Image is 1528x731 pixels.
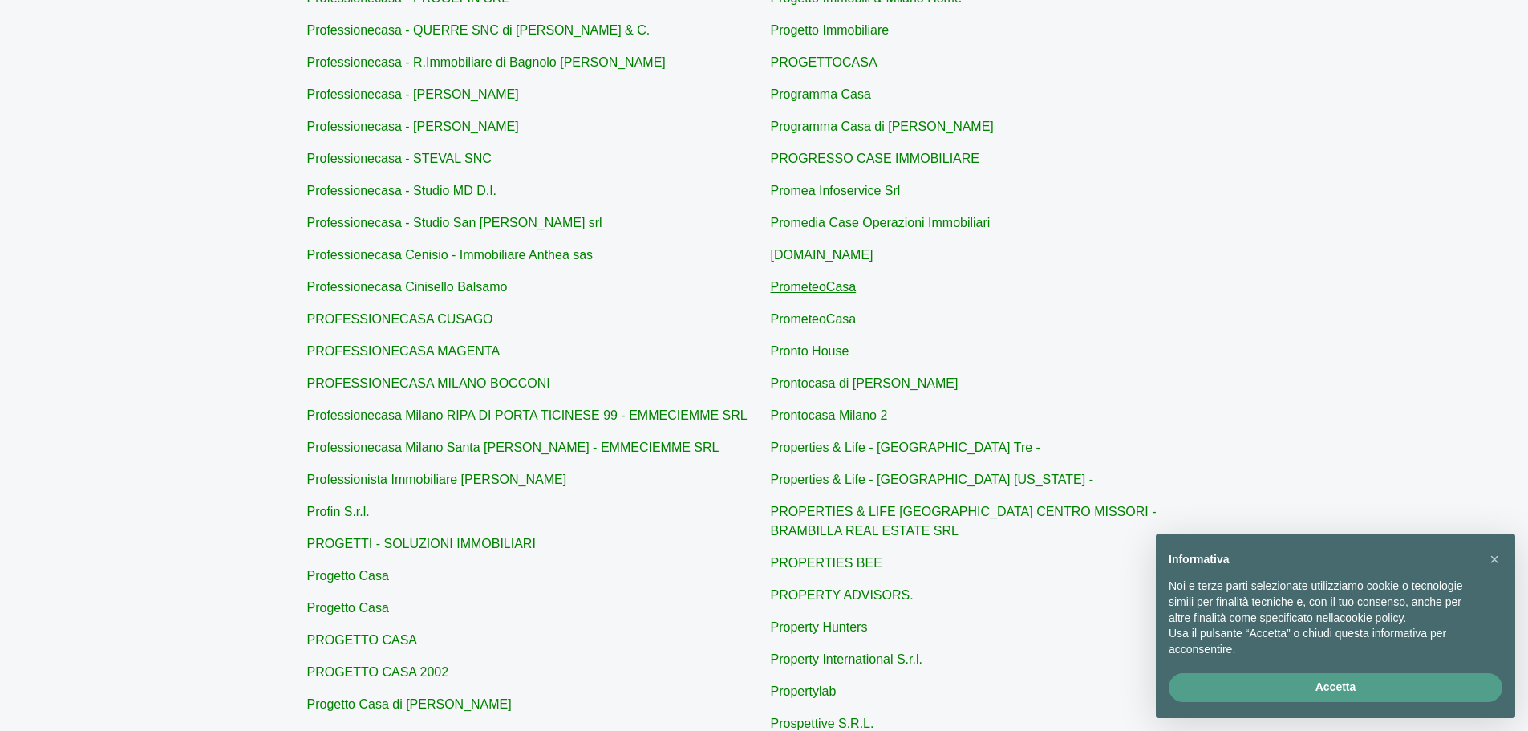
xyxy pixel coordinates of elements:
a: Professionecasa - STEVAL SNC [307,152,492,165]
a: PROFESSIONECASA MAGENTA [307,344,501,358]
a: PROGRESSO CASE IMMOBILIARE [771,152,980,165]
a: Profin S.r.l. [307,505,370,518]
a: PROPERTY ADVISORS. [771,588,914,602]
a: Pronto House [771,344,849,358]
a: Professionecasa Cenisio - Immobiliare Anthea sas [307,248,594,262]
a: Progetto Casa [307,569,389,583]
button: Chiudi questa informativa [1481,546,1507,572]
a: Properties & Life - [GEOGRAPHIC_DATA] [US_STATE] - [771,473,1093,486]
a: PROFESSIONECASA MILANO BOCCONI [307,376,550,390]
a: cookie policy - il link si apre in una nuova scheda [1340,611,1403,624]
a: PROGETTO CASA 2002 [307,665,449,679]
h2: Informativa [1169,553,1477,567]
a: PROPERTIES & LIFE [GEOGRAPHIC_DATA] CENTRO MISSORI - BRAMBILLA REAL ESTATE SRL [771,505,1157,538]
a: Promea Infoservice Srl [771,184,901,197]
a: Professionecasa - Studio San [PERSON_NAME] srl [307,216,602,229]
a: Progetto Immobiliare [771,23,890,37]
a: Prontocasa Milano 2 [771,408,888,422]
a: Programma Casa [771,87,871,101]
a: Professionecasa - R.Immobiliare di Bagnolo [PERSON_NAME] [307,55,666,69]
a: Professionecasa - Studio MD D.I. [307,184,497,197]
a: Professionecasa Milano RIPA DI PORTA TICINESE 99 - EMMECIEMME SRL [307,408,748,422]
a: Professionecasa - [PERSON_NAME] [307,87,519,101]
a: PROGETTOCASA [771,55,877,69]
a: Promedia Case Operazioni Immobiliari [771,216,991,229]
a: PrometeoCasa [771,312,857,326]
a: Professionecasa Cinisello Balsamo [307,280,508,294]
a: Professionecasa Milano Santa [PERSON_NAME] - EMMECIEMME SRL [307,441,719,454]
a: PROPERTIES BEE [771,556,882,570]
a: PROGETTI - SOLUZIONI IMMOBILIARI [307,537,536,550]
a: PrometeoCasa [771,280,857,294]
p: Noi e terze parti selezionate utilizziamo cookie o tecnologie simili per finalità tecniche e, con... [1169,579,1477,626]
button: Accetta [1169,673,1502,702]
a: Professionecasa - [PERSON_NAME] [307,120,519,133]
a: Properties & Life - [GEOGRAPHIC_DATA] Tre - [771,441,1040,454]
a: Property Hunters [771,620,868,634]
a: Progetto Casa di [PERSON_NAME] [307,697,512,711]
a: [DOMAIN_NAME] [771,248,873,262]
a: PROFESSIONECASA CUSAGO [307,312,493,326]
a: Progetto Casa [307,601,389,615]
p: Usa il pulsante “Accetta” o chiudi questa informativa per acconsentire. [1169,626,1477,657]
a: Prontocasa di [PERSON_NAME] [771,376,959,390]
a: Property International S.r.l. [771,652,922,666]
a: Professionista Immobiliare [PERSON_NAME] [307,473,567,486]
a: Programma Casa di [PERSON_NAME] [771,120,994,133]
a: Propertylab [771,684,837,698]
span: × [1489,550,1499,568]
a: Professionecasa - QUERRE SNC di [PERSON_NAME] & C. [307,23,651,37]
a: Prospettive S.R.L. [771,717,874,730]
a: PROGETTO CASA [307,633,418,647]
